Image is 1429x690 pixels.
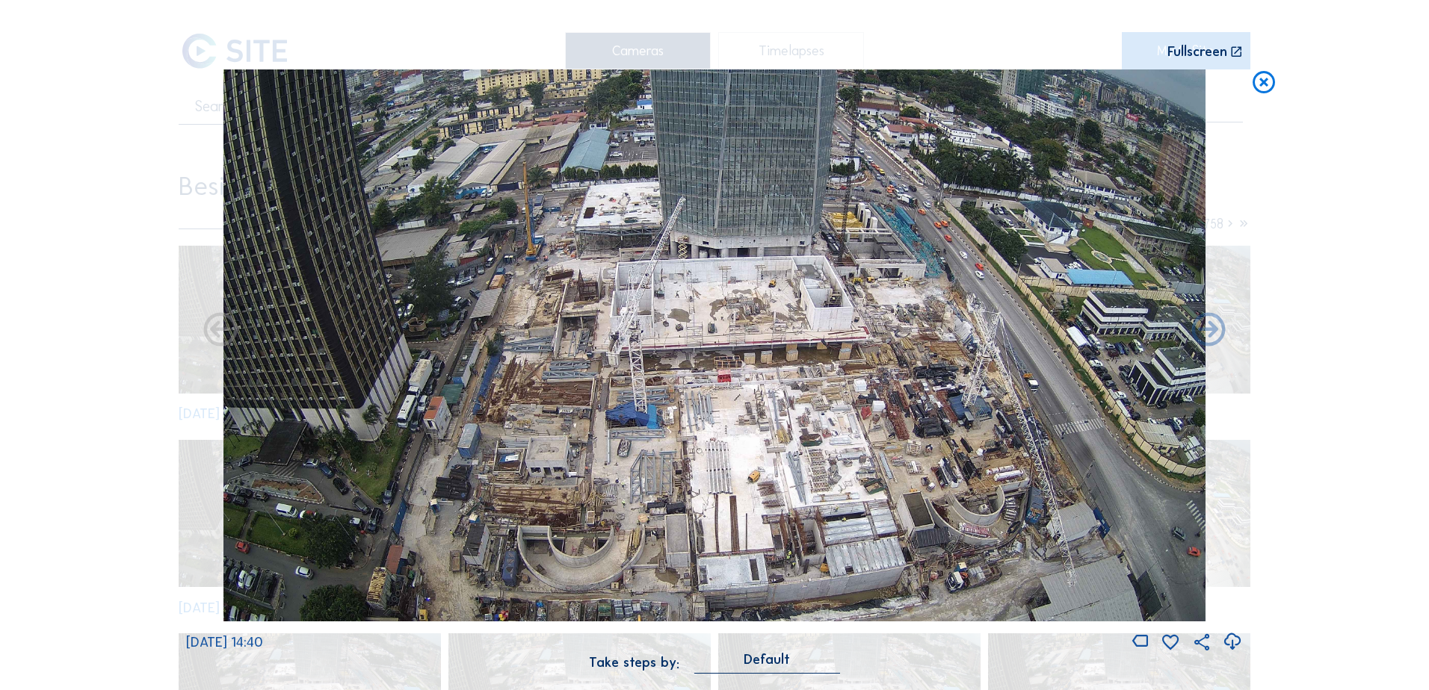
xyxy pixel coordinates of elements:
[744,653,790,666] div: Default
[186,634,263,650] span: [DATE] 14:40
[223,69,1206,621] img: Image
[694,653,840,673] div: Default
[200,311,241,351] i: Forward
[1188,311,1229,351] i: Back
[1167,45,1227,59] div: Fullscreen
[589,656,679,669] div: Take steps by:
